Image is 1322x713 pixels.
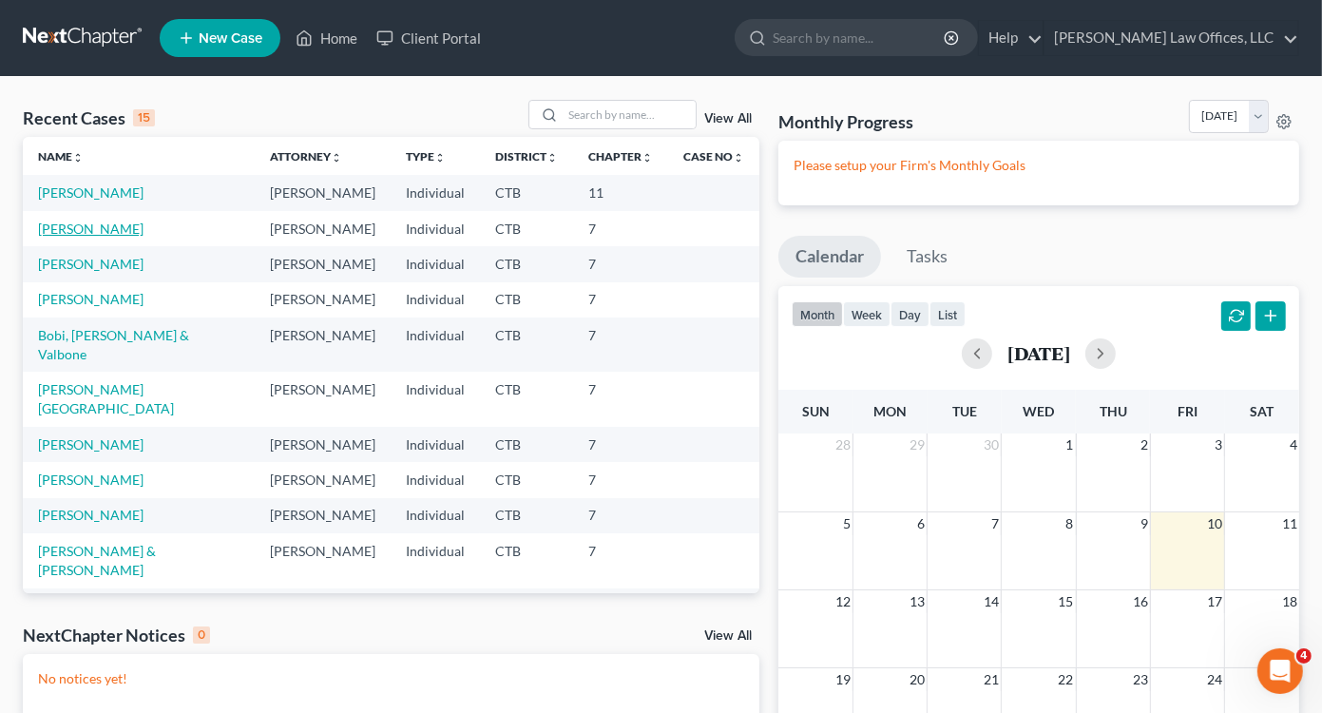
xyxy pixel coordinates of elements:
td: 7 [573,462,668,497]
td: [PERSON_NAME] [255,588,391,624]
a: Case Nounfold_more [683,149,744,164]
td: CTB [480,588,573,624]
a: Tasks [890,236,965,278]
span: 4 [1288,434,1299,456]
td: CTB [480,427,573,462]
span: Sat [1250,403,1274,419]
span: Sun [802,403,830,419]
td: Individual [391,175,480,210]
a: [PERSON_NAME] [38,507,144,523]
td: 7 [573,246,668,281]
span: 12 [833,590,853,613]
td: [PERSON_NAME] [255,462,391,497]
td: Individual [391,318,480,372]
div: 0 [193,626,210,644]
span: 28 [833,434,853,456]
span: 1 [1064,434,1076,456]
h2: [DATE] [1007,343,1070,363]
span: 3 [1213,434,1224,456]
td: 7 [573,318,668,372]
td: 11 [573,175,668,210]
td: [PERSON_NAME] [255,498,391,533]
span: 6 [915,512,927,535]
td: CTB [480,462,573,497]
td: Individual [391,372,480,426]
a: [PERSON_NAME] [38,256,144,272]
span: 2 [1139,434,1150,456]
span: 10 [1205,512,1224,535]
a: Typeunfold_more [406,149,446,164]
td: Individual [391,533,480,588]
a: [PERSON_NAME] [38,184,144,201]
button: list [929,301,966,327]
a: Client Portal [367,21,490,55]
a: Bobi, [PERSON_NAME] & Valbone [38,327,189,362]
a: [PERSON_NAME] [38,436,144,453]
span: Thu [1100,403,1127,419]
span: Wed [1024,403,1055,419]
span: 21 [982,668,1001,691]
span: 14 [982,590,1001,613]
span: 8 [1064,512,1076,535]
td: Individual [391,498,480,533]
td: 7 [573,533,668,588]
a: View All [704,629,752,643]
td: [PERSON_NAME] [255,318,391,372]
i: unfold_more [434,152,446,164]
td: CTB [480,175,573,210]
span: 23 [1131,668,1150,691]
a: [PERSON_NAME] [38,221,144,237]
td: 7 [573,427,668,462]
td: Individual [391,462,480,497]
td: CTB [480,282,573,318]
p: No notices yet! [38,669,744,688]
a: Chapterunfold_more [588,149,653,164]
span: 22 [1057,668,1076,691]
span: 11 [1280,512,1299,535]
td: CTB [480,533,573,588]
span: Fri [1178,403,1197,419]
i: unfold_more [72,152,84,164]
a: Home [286,21,367,55]
td: Individual [391,427,480,462]
td: [PERSON_NAME] [255,175,391,210]
a: Nameunfold_more [38,149,84,164]
span: 29 [908,434,927,456]
h3: Monthly Progress [778,110,913,133]
td: 7 [573,282,668,318]
td: Individual [391,246,480,281]
input: Search by name... [773,20,947,55]
input: Search by name... [563,101,696,128]
a: [PERSON_NAME] Law Offices, LLC [1044,21,1298,55]
i: unfold_more [546,152,558,164]
button: month [792,301,843,327]
a: [PERSON_NAME] [38,291,144,307]
span: 19 [833,668,853,691]
a: [PERSON_NAME] [38,472,144,488]
div: Recent Cases [23,106,155,129]
span: 13 [908,590,927,613]
button: day [891,301,929,327]
a: Help [979,21,1043,55]
td: CTB [480,498,573,533]
td: 7 [573,588,668,624]
div: 15 [133,109,155,126]
td: [PERSON_NAME] [255,372,391,426]
td: Individual [391,588,480,624]
td: Individual [391,282,480,318]
td: [PERSON_NAME] [255,533,391,588]
td: [PERSON_NAME] [255,282,391,318]
a: Calendar [778,236,881,278]
td: [PERSON_NAME] [255,427,391,462]
td: Individual [391,211,480,246]
td: [PERSON_NAME] [255,246,391,281]
i: unfold_more [642,152,653,164]
i: unfold_more [733,152,744,164]
span: 9 [1139,512,1150,535]
a: [PERSON_NAME][GEOGRAPHIC_DATA] [38,381,174,416]
a: Districtunfold_more [495,149,558,164]
span: Tue [952,403,977,419]
td: 7 [573,372,668,426]
span: New Case [199,31,262,46]
p: Please setup your Firm's Monthly Goals [794,156,1284,175]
